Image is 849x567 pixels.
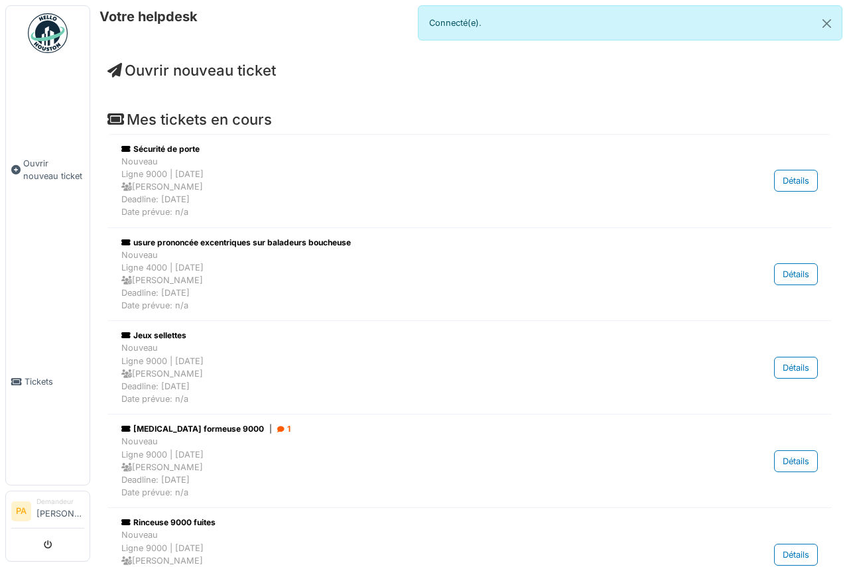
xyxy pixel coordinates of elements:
div: 1 [277,423,291,435]
a: PA Demandeur[PERSON_NAME] [11,497,84,529]
a: Ouvrir nouveau ticket [107,62,276,79]
div: Nouveau Ligne 4000 | [DATE] [PERSON_NAME] Deadline: [DATE] Date prévue: n/a [121,249,697,312]
div: Demandeur [36,497,84,507]
div: Détails [774,170,818,192]
a: usure prononcée excentriques sur baladeurs boucheuse NouveauLigne 4000 | [DATE] [PERSON_NAME]Dead... [118,233,821,316]
div: Détails [774,263,818,285]
li: PA [11,501,31,521]
a: Sécurité de porte NouveauLigne 9000 | [DATE] [PERSON_NAME]Deadline: [DATE]Date prévue: n/a Détails [118,140,821,222]
a: Ouvrir nouveau ticket [6,60,90,279]
div: Sécurité de porte [121,143,697,155]
div: [MEDICAL_DATA] formeuse 9000 [121,423,697,435]
span: | [269,423,272,435]
div: Détails [774,450,818,472]
div: Jeux sellettes [121,330,697,342]
li: [PERSON_NAME] [36,497,84,525]
div: usure prononcée excentriques sur baladeurs boucheuse [121,237,697,249]
a: Tickets [6,279,90,485]
a: [MEDICAL_DATA] formeuse 9000| 1 NouveauLigne 9000 | [DATE] [PERSON_NAME]Deadline: [DATE]Date prév... [118,420,821,502]
span: Tickets [25,375,84,388]
div: Détails [774,357,818,379]
a: Jeux sellettes NouveauLigne 9000 | [DATE] [PERSON_NAME]Deadline: [DATE]Date prévue: n/a Détails [118,326,821,409]
h4: Mes tickets en cours [107,111,832,128]
h6: Votre helpdesk [99,9,198,25]
div: Nouveau Ligne 9000 | [DATE] [PERSON_NAME] Deadline: [DATE] Date prévue: n/a [121,155,697,219]
div: Connecté(e). [418,5,842,40]
div: Détails [774,544,818,566]
div: Rinceuse 9000 fuites [121,517,697,529]
div: Nouveau Ligne 9000 | [DATE] [PERSON_NAME] Deadline: [DATE] Date prévue: n/a [121,342,697,405]
button: Close [812,6,842,41]
span: Ouvrir nouveau ticket [23,157,84,182]
div: Nouveau Ligne 9000 | [DATE] [PERSON_NAME] Deadline: [DATE] Date prévue: n/a [121,435,697,499]
img: Badge_color-CXgf-gQk.svg [28,13,68,53]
